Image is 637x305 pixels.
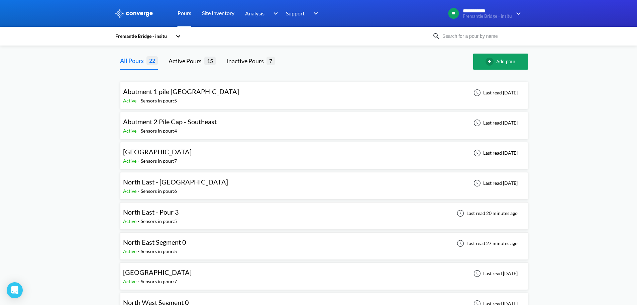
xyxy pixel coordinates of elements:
a: Abutment 1 pile [GEOGRAPHIC_DATA]Active-Sensors in pour:5Last read [DATE] [120,89,528,95]
button: Add pour [473,54,528,70]
span: North East - Pour 3 [123,208,179,216]
span: Active [123,158,138,164]
span: Fremantle Bridge - insitu [463,14,512,19]
div: Last read [DATE] [470,270,520,278]
span: Active [123,248,138,254]
div: Inactive Pours [226,56,267,66]
span: Analysis [245,9,264,17]
div: Sensors in pour: 4 [141,127,177,135]
span: 22 [146,56,158,65]
span: [GEOGRAPHIC_DATA] [123,268,192,276]
a: North East - Pour 3Active-Sensors in pour:5Last read 20 minutes ago [120,210,528,216]
span: - [138,98,141,103]
div: Sensors in pour: 5 [141,97,177,104]
span: Active [123,128,138,134]
span: Active [123,98,138,103]
div: Sensors in pour: 6 [141,187,177,195]
a: North East - [GEOGRAPHIC_DATA]Active-Sensors in pour:6Last read [DATE] [120,180,528,185]
img: downArrow.svg [309,9,320,17]
div: Sensors in pour: 7 [141,278,177,285]
div: Last read 20 minutes ago [453,209,520,217]
input: Search for a pour by name [440,32,521,40]
div: Last read 27 minutes ago [453,239,520,247]
div: Fremantle Bridge - insitu [115,32,172,40]
a: [GEOGRAPHIC_DATA]Active-Sensors in pour:7Last read [DATE] [120,270,528,276]
a: Abutment 2 Pile Cap - SoutheastActive-Sensors in pour:4Last read [DATE] [120,120,528,125]
a: North East Segment 0Active-Sensors in pour:5Last read 27 minutes ago [120,240,528,246]
div: Open Intercom Messenger [7,282,23,298]
div: All Pours [120,56,146,65]
span: - [138,128,141,134]
span: 15 [204,57,216,65]
span: - [138,218,141,224]
div: Active Pours [169,56,204,66]
div: Sensors in pour: 5 [141,248,177,255]
span: North East - [GEOGRAPHIC_DATA] [123,178,228,186]
img: logo_ewhite.svg [115,9,153,18]
a: [GEOGRAPHIC_DATA]Active-Sensors in pour:7Last read [DATE] [120,150,528,155]
img: icon-search.svg [432,32,440,40]
span: Abutment 1 pile [GEOGRAPHIC_DATA] [123,87,239,95]
span: Active [123,279,138,284]
span: Abutment 2 Pile Cap - Southeast [123,118,217,126]
span: Active [123,188,138,194]
div: Last read [DATE] [470,119,520,127]
div: Sensors in pour: 7 [141,157,177,165]
div: Sensors in pour: 5 [141,218,177,225]
span: Support [286,9,305,17]
div: Last read [DATE] [470,179,520,187]
span: - [138,158,141,164]
span: - [138,279,141,284]
div: Last read [DATE] [470,89,520,97]
div: Last read [DATE] [470,149,520,157]
img: add-circle-outline.svg [486,58,496,66]
span: [GEOGRAPHIC_DATA] [123,148,192,156]
span: Active [123,218,138,224]
img: downArrow.svg [269,9,280,17]
span: North East Segment 0 [123,238,186,246]
span: - [138,248,141,254]
span: 7 [267,57,275,65]
span: - [138,188,141,194]
img: downArrow.svg [512,9,523,17]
